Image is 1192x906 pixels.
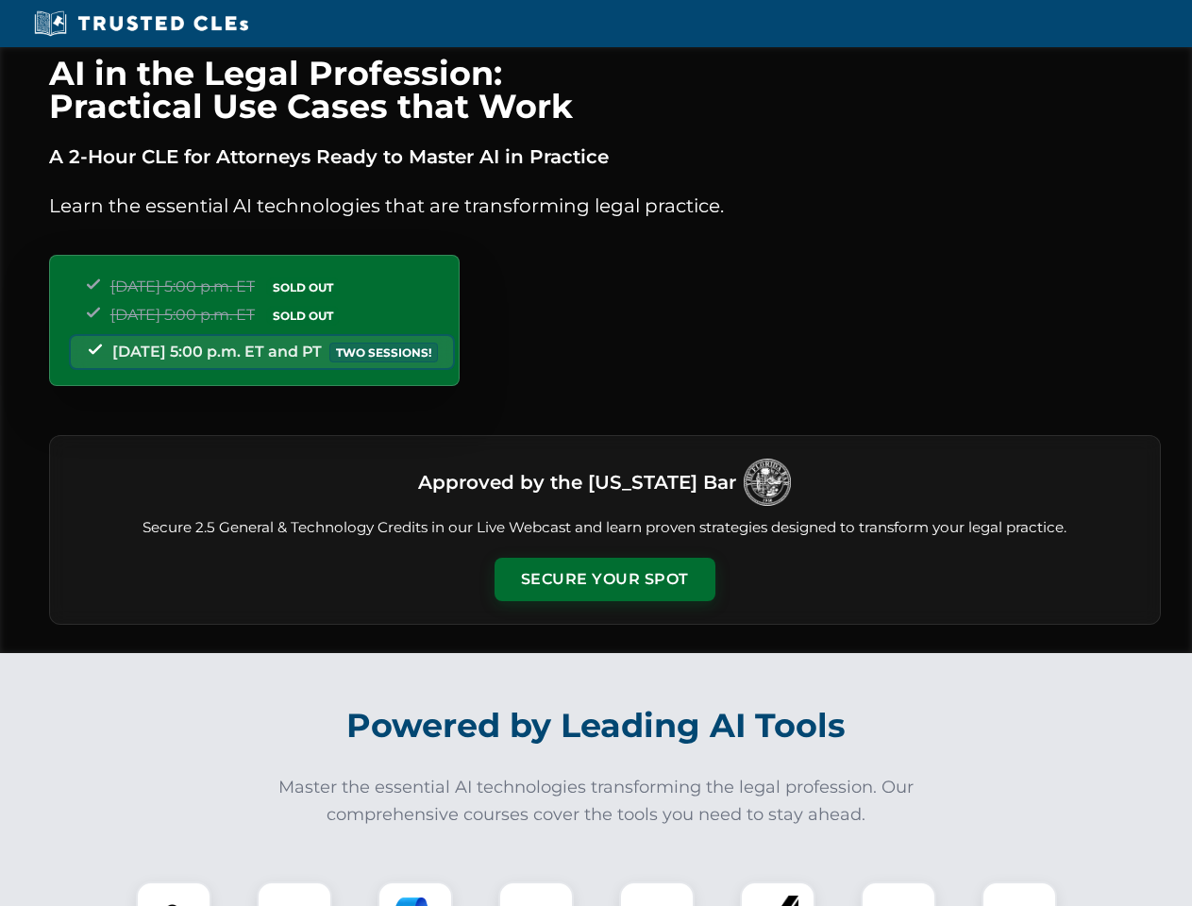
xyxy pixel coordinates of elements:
p: Master the essential AI technologies transforming the legal profession. Our comprehensive courses... [266,774,927,829]
span: SOLD OUT [266,306,340,326]
p: Learn the essential AI technologies that are transforming legal practice. [49,191,1161,221]
img: Logo [744,459,791,506]
button: Secure Your Spot [495,558,715,601]
h1: AI in the Legal Profession: Practical Use Cases that Work [49,57,1161,123]
h3: Approved by the [US_STATE] Bar [418,465,736,499]
p: A 2-Hour CLE for Attorneys Ready to Master AI in Practice [49,142,1161,172]
span: [DATE] 5:00 p.m. ET [110,277,255,295]
span: SOLD OUT [266,277,340,297]
p: Secure 2.5 General & Technology Credits in our Live Webcast and learn proven strategies designed ... [73,517,1137,539]
span: [DATE] 5:00 p.m. ET [110,306,255,324]
h2: Powered by Leading AI Tools [74,693,1119,759]
img: Trusted CLEs [28,9,254,38]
